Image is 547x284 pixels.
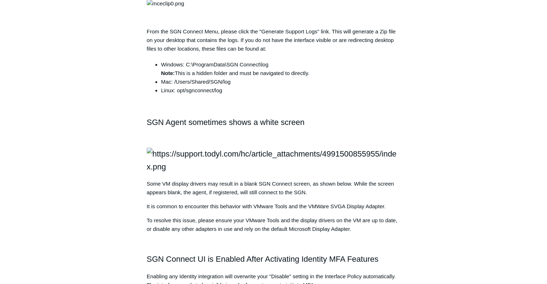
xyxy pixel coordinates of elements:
p: To resolve this issue, please ensure your VMware Tools and the display drivers on the VM are up t... [147,216,401,233]
li: Linux: opt/sgnconnect/log [161,86,401,95]
strong: Note: [161,70,175,76]
img: https://support.todyl.com/hc/article_attachments/4991500855955/index.png [147,148,401,173]
p: It is common to encounter this behavior with VMware Tools and the VMWare SVGA Display Adapter. [147,202,401,211]
p: Some VM display drivers may result in a blank SGN Connect screen, as shown below. While the scree... [147,180,401,197]
h2: SGN Connect UI is Enabled After Activating Identity MFA Features [147,253,401,265]
h2: SGN Agent sometimes shows a white screen [147,116,401,129]
li: Windows: C:\ProgramData\SGN Connect\log This is a hidden folder and must be navigated to directly. [161,60,401,78]
li: Mac: /Users/Shared/SGN/log [161,78,401,86]
span: From the SGN Connect Menu, please click the "Generate Support Logs" link. This will generate a Zi... [147,28,396,52]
